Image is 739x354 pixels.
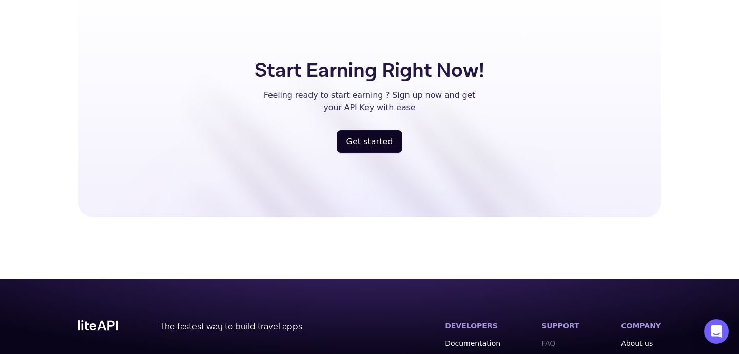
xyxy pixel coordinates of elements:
a: About us [621,338,661,348]
label: COMPANY [621,322,661,330]
p: Feeling ready to start earning ? Sign up now and get your API Key with ease [264,89,475,114]
a: Documentation [445,338,500,348]
label: DEVELOPERS [445,322,498,330]
h5: Start Earning Right Now! [255,55,484,86]
div: Open Intercom Messenger [704,319,729,344]
div: The fastest way to build travel apps [160,320,302,334]
a: register [337,130,403,153]
a: FAQ [541,338,580,348]
button: Get started [337,130,403,153]
label: SUPPORT [541,322,579,330]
